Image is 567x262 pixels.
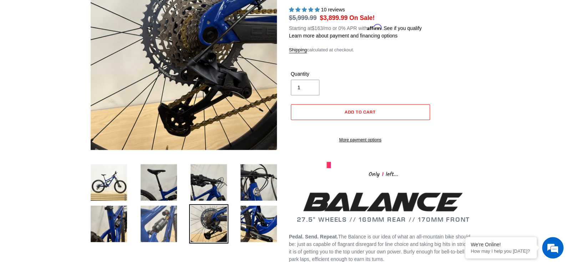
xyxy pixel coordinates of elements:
[289,14,317,21] s: $5,999.99
[312,25,323,31] span: $163
[291,104,430,120] button: Add to cart
[345,109,376,115] span: Add to cart
[384,25,422,31] a: See if you qualify - Learn more about Affirm Financing (opens in modal)
[117,4,134,21] div: Minimize live chat window
[139,163,178,202] img: Load image into Gallery viewer, DEMO BIKE: BALANCE - Bomber Blue - Small (Complete Bike) #31 LIKE...
[289,47,307,53] a: Shipping
[89,163,128,202] img: Load image into Gallery viewer, DEMO BIKE: BALANCE - Bomber Blue - Small (Complete Bike) #31 LIKE...
[471,242,531,247] div: We're Online!
[380,170,386,179] span: 1
[291,70,359,78] label: Quantity
[89,204,128,243] img: Load image into Gallery viewer, DEMO BIKE: BALANCE - Bomber Blue - Small (Complete Bike) #31 LIKE...
[289,33,398,39] a: Learn more about payment and financing options
[139,204,178,243] img: Load image into Gallery viewer, DEMO BIKE: BALANCE - Bomber Blue - Small (Complete Bike) #31 LIKE...
[239,163,278,202] img: Load image into Gallery viewer, DEMO BIKE: BALANCE - Bomber Blue - Small (Complete Bike) #31 LIKE...
[8,39,19,50] div: Navigation go back
[48,40,131,49] div: Chat with us now
[41,83,98,155] span: We're online!
[289,234,338,240] b: Pedal. Send. Repeat.
[367,24,382,30] span: Affirm
[189,163,228,202] img: Load image into Gallery viewer, DEMO BIKE: BALANCE - Bomber Blue - Small (Complete Bike) #31 LIKE...
[289,23,422,32] p: Starting at /mo or 0% APR with .
[321,7,345,12] span: 10 reviews
[326,168,441,179] div: Only left...
[320,14,348,21] span: $3,899.99
[349,13,375,22] span: On Sale!
[289,7,321,12] span: 5.00 stars
[4,181,136,206] textarea: Type your message and hit 'Enter'
[189,204,228,243] img: Load image into Gallery viewer, DEMO BIKE: BALANCE - Bomber Blue - Small (Complete Bike) #31 LIKE...
[23,36,41,54] img: d_696896380_company_1647369064580_696896380
[289,190,478,223] h2: 27.5" WHEELS // 169MM REAR // 170MM FRONT
[239,204,278,243] img: Load image into Gallery viewer, DEMO BIKE: BALANCE - Bomber Blue - Small (Complete Bike) #31 LIKE...
[289,46,478,54] div: calculated at checkout.
[291,137,430,143] a: More payment options
[471,248,531,254] p: How may I help you today?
